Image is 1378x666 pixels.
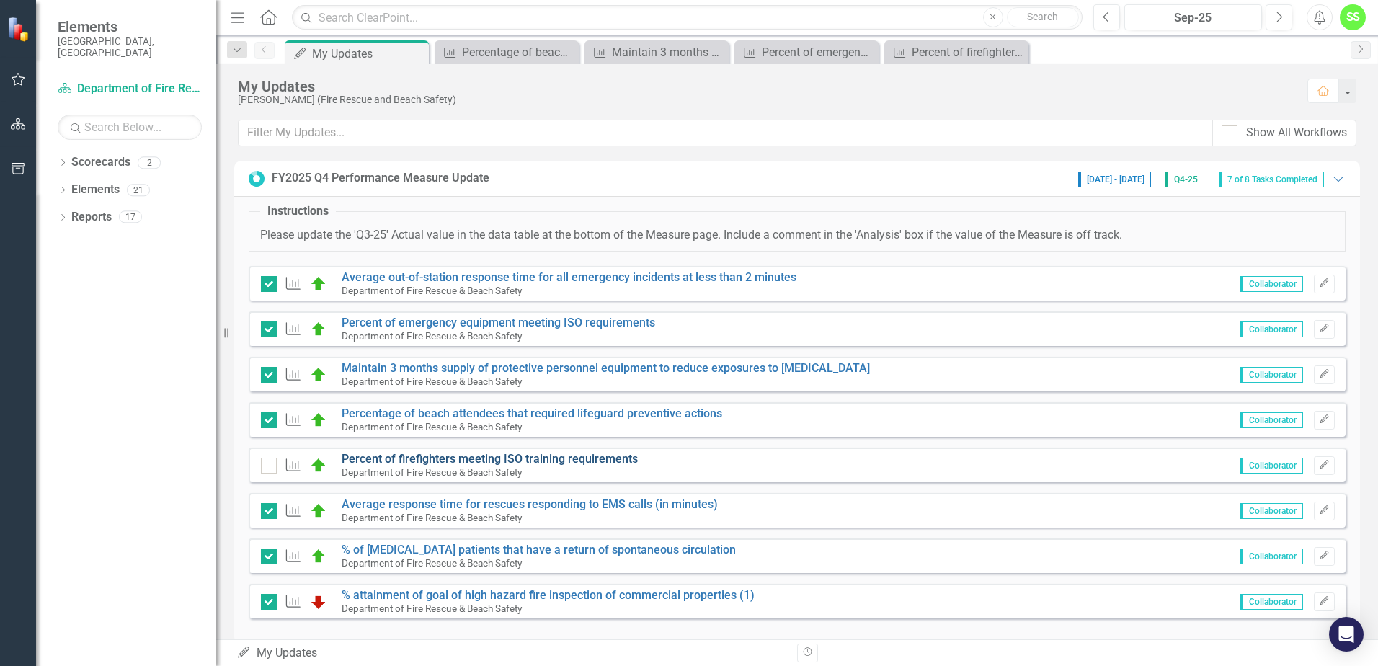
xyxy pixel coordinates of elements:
div: Percent of firefighters meeting ISO training requirements [912,43,1025,61]
a: Percent of firefighters meeting ISO training requirements [342,452,638,466]
span: Collaborator [1240,367,1303,383]
button: Sep-25 [1124,4,1262,30]
small: [GEOGRAPHIC_DATA], [GEOGRAPHIC_DATA] [58,35,202,59]
button: SS [1340,4,1366,30]
img: On Track (80% or higher) [310,412,327,429]
a: Reports [71,209,112,226]
span: Collaborator [1240,549,1303,564]
small: Department of Fire Rescue & Beach Safety [342,557,522,569]
img: On Track (80% or higher) [310,275,327,293]
a: Percent of firefighters meeting ISO training requirements [888,43,1025,61]
small: Department of Fire Rescue & Beach Safety [342,603,522,614]
div: 21 [127,184,150,196]
span: Collaborator [1240,276,1303,292]
a: Percentage of beach attendees that required lifeguard preventive actions [438,43,575,61]
p: Please update the 'Q3-25' Actual value in the data table at the bottom of the Measure page. Inclu... [260,227,1334,244]
span: Elements [58,18,202,35]
img: On Track (80% or higher) [310,321,327,338]
div: My Updates [236,645,786,662]
a: Department of Fire Rescue & Beach Safety [58,81,202,97]
div: FY2025 Q4 Performance Measure Update [272,170,489,187]
a: Elements [71,182,120,198]
span: [DATE] - [DATE] [1078,172,1151,187]
div: 17 [119,211,142,223]
div: Sep-25 [1129,9,1257,27]
small: Department of Fire Rescue & Beach Safety [342,512,522,523]
img: On Track (80% or higher) [310,366,327,383]
div: 2 [138,156,161,169]
input: Search Below... [58,115,202,140]
img: May require further explanation [310,593,327,610]
small: Department of Fire Rescue & Beach Safety [342,330,522,342]
div: [PERSON_NAME] (Fire Rescue and Beach Safety) [238,94,1293,105]
img: ClearPoint Strategy [7,17,32,42]
div: My Updates [312,45,425,63]
a: Average response time for rescues responding to EMS calls (in minutes) [342,497,718,511]
a: Average out-of-station response time for all emergency incidents at less than 2 minutes [342,270,796,284]
span: Q4-25 [1165,172,1204,187]
a: Percent of emergency equipment meeting ISO requirements [342,316,655,329]
span: 7 of 8 Tasks Completed [1219,172,1324,187]
span: Collaborator [1240,412,1303,428]
a: Maintain 3 months supply of protective personnel equipment to reduce exposures to [MEDICAL_DATA] [588,43,725,61]
div: Show All Workflows [1246,125,1347,141]
span: Collaborator [1240,503,1303,519]
a: Scorecards [71,154,130,171]
img: On Track (80% or higher) [310,548,327,565]
div: Percentage of beach attendees that required lifeguard preventive actions [462,43,575,61]
a: % of [MEDICAL_DATA] patients that have a return of spontaneous circulation [342,543,736,556]
small: Department of Fire Rescue & Beach Safety [342,285,522,296]
small: Department of Fire Rescue & Beach Safety [342,376,522,387]
small: Department of Fire Rescue & Beach Safety [342,421,522,432]
a: Percent of emergency equipment meeting ISO requirements [738,43,875,61]
span: Collaborator [1240,458,1303,474]
div: Open Intercom Messenger [1329,617,1364,652]
img: On Track (80% or higher) [310,502,327,520]
span: Collaborator [1240,321,1303,337]
a: % attainment of goal of high hazard fire inspection of commercial properties (1) [342,588,755,602]
small: Department of Fire Rescue & Beach Safety [342,466,522,478]
span: Collaborator [1240,594,1303,610]
legend: Instructions [260,203,336,220]
a: Maintain 3 months supply of protective personnel equipment to reduce exposures to [MEDICAL_DATA] [342,361,870,375]
span: Search [1027,11,1058,22]
div: Maintain 3 months supply of protective personnel equipment to reduce exposures to [MEDICAL_DATA] [612,43,725,61]
a: Percentage of beach attendees that required lifeguard preventive actions [342,407,722,420]
button: Search [1007,7,1079,27]
img: On Track (80% or higher) [310,457,327,474]
div: My Updates [238,79,1293,94]
div: Percent of emergency equipment meeting ISO requirements [762,43,875,61]
input: Filter My Updates... [238,120,1213,146]
input: Search ClearPoint... [292,5,1083,30]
